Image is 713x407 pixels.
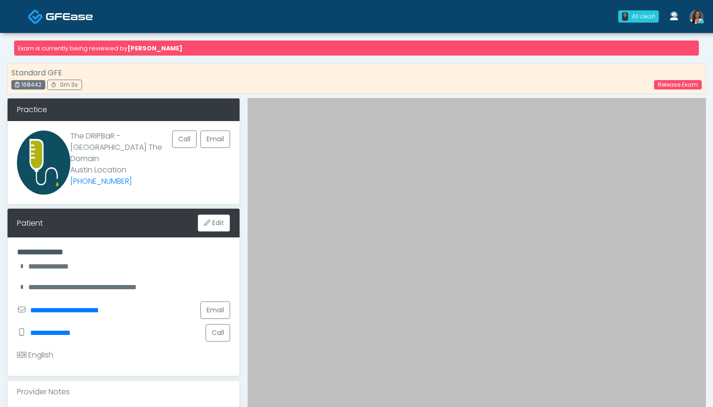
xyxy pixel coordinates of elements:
[622,12,628,21] div: 0
[8,98,240,121] div: Practice
[127,44,182,52] strong: [PERSON_NAME]
[28,9,43,24] img: Docovia
[17,350,53,361] div: English
[70,176,132,187] a: [PHONE_NUMBER]
[8,381,240,403] div: Provider Notes
[11,67,62,78] strong: Standard GFE
[613,7,664,26] a: 0 All clear!
[206,324,230,342] button: Call
[46,12,93,21] img: Docovia
[60,81,78,89] span: 0m 3s
[200,301,230,319] a: Email
[17,218,43,229] div: Patient
[17,130,70,195] img: Provider image
[18,44,182,52] small: Exam is currently being reviewed by
[200,130,230,148] a: Email
[172,130,197,148] button: Call
[198,214,230,232] button: Edit
[28,1,93,32] a: Docovia
[654,80,702,90] a: Release Exam
[632,12,655,21] div: All clear!
[11,80,45,90] div: 168442
[70,130,172,187] p: The DRIPBaR - [GEOGRAPHIC_DATA] The Domain Austin Location
[689,10,704,24] img: Anjali Nandakumar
